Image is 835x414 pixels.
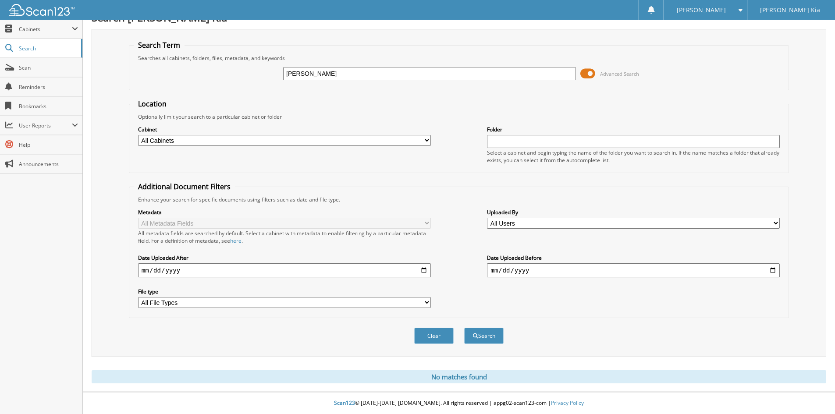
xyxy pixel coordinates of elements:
[334,399,355,407] span: Scan123
[677,7,726,13] span: [PERSON_NAME]
[414,328,454,344] button: Clear
[134,196,784,203] div: Enhance your search for specific documents using filters such as date and file type.
[487,126,780,133] label: Folder
[19,141,78,149] span: Help
[487,149,780,164] div: Select a cabinet and begin typing the name of the folder you want to search in. If the name match...
[138,209,431,216] label: Metadata
[487,254,780,262] label: Date Uploaded Before
[19,64,78,71] span: Scan
[760,7,820,13] span: [PERSON_NAME] Kia
[19,160,78,168] span: Announcements
[138,254,431,262] label: Date Uploaded After
[230,237,242,244] a: here
[19,103,78,110] span: Bookmarks
[19,45,77,52] span: Search
[19,83,78,91] span: Reminders
[19,122,72,129] span: User Reports
[134,40,185,50] legend: Search Term
[134,113,784,120] div: Optionally limit your search to a particular cabinet or folder
[138,263,431,277] input: start
[134,182,235,191] legend: Additional Document Filters
[487,209,780,216] label: Uploaded By
[487,263,780,277] input: end
[19,25,72,33] span: Cabinets
[134,54,784,62] div: Searches all cabinets, folders, files, metadata, and keywords
[464,328,504,344] button: Search
[9,4,75,16] img: scan123-logo-white.svg
[138,288,431,295] label: File type
[83,393,835,414] div: © [DATE]-[DATE] [DOMAIN_NAME]. All rights reserved | appg02-scan123-com |
[551,399,584,407] a: Privacy Policy
[92,370,826,383] div: No matches found
[134,99,171,109] legend: Location
[600,71,639,77] span: Advanced Search
[138,126,431,133] label: Cabinet
[138,230,431,244] div: All metadata fields are searched by default. Select a cabinet with metadata to enable filtering b...
[791,372,835,414] iframe: Chat Widget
